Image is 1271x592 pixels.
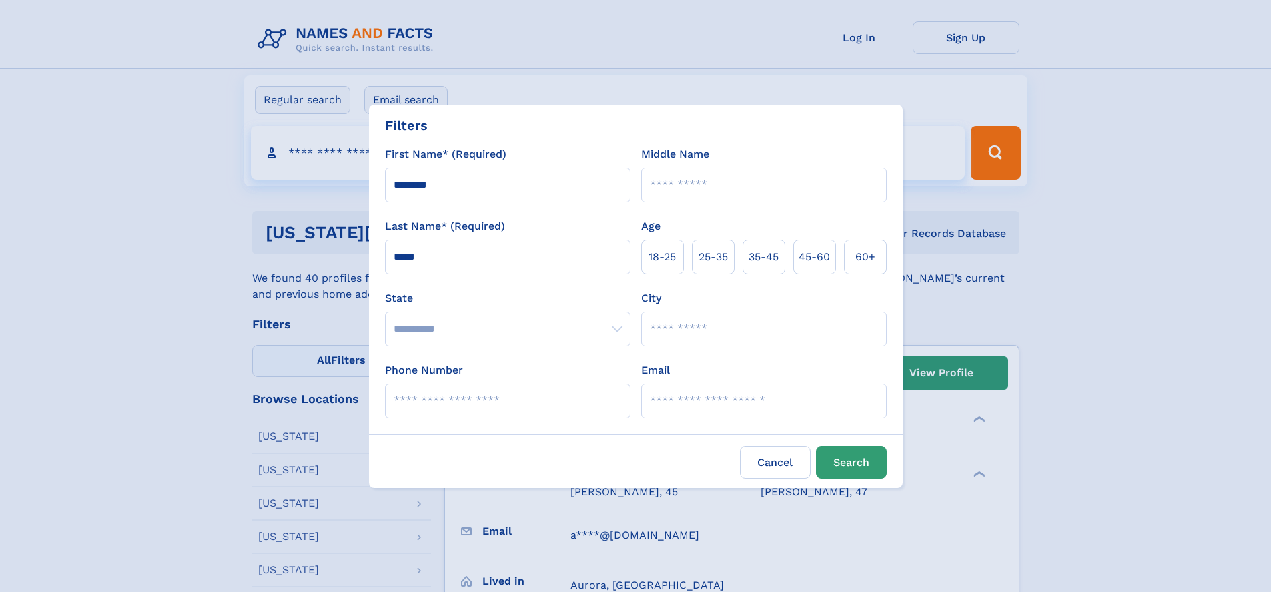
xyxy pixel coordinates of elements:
[385,146,506,162] label: First Name* (Required)
[385,290,630,306] label: State
[816,446,887,479] button: Search
[799,249,830,265] span: 45‑60
[699,249,728,265] span: 25‑35
[749,249,779,265] span: 35‑45
[641,218,661,234] label: Age
[649,249,676,265] span: 18‑25
[641,362,670,378] label: Email
[641,290,661,306] label: City
[740,446,811,479] label: Cancel
[855,249,875,265] span: 60+
[385,362,463,378] label: Phone Number
[641,146,709,162] label: Middle Name
[385,115,428,135] div: Filters
[385,218,505,234] label: Last Name* (Required)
